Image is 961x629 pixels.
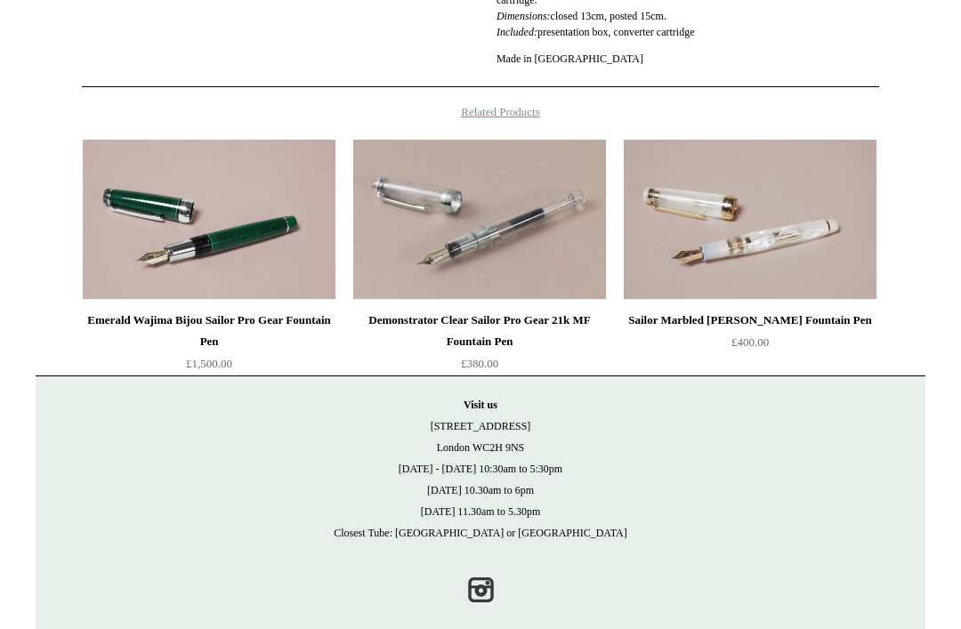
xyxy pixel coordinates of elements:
[624,310,876,383] a: Sailor Marbled [PERSON_NAME] Fountain Pen £400.00
[186,357,232,370] span: £1,500.00
[628,310,872,331] div: Sailor Marbled [PERSON_NAME] Fountain Pen
[36,105,925,119] h4: Related Products
[624,140,876,300] a: Sailor Marbled Pearl White Fountain Pen Sailor Marbled Pearl White Fountain Pen
[353,310,606,383] a: Demonstrator Clear Sailor Pro Gear 21k MF Fountain Pen £380.00
[551,10,666,22] span: closed 13cm, posted 15cm.
[497,51,879,67] p: Made in [GEOGRAPHIC_DATA]
[83,310,335,383] a: Emerald Wajima Bijou Sailor Pro Gear Fountain Pen £1,500.00
[497,10,551,22] em: Dimensions:
[464,399,497,411] strong: Visit us
[358,310,602,352] div: Demonstrator Clear Sailor Pro Gear 21k MF Fountain Pen
[83,140,335,300] a: Emerald Wajima Bijou Sailor Pro Gear Fountain Pen Emerald Wajima Bijou Sailor Pro Gear Fountain Pen
[461,570,500,609] a: Instagram
[624,140,876,300] img: Sailor Marbled Pearl White Fountain Pen
[353,140,606,300] a: Demonstrator Clear Sailor Pro Gear 21k MF Fountain Pen Demonstrator Clear Sailor Pro Gear 21k MF ...
[83,140,335,300] img: Emerald Wajima Bijou Sailor Pro Gear Fountain Pen
[497,26,537,38] em: Included:
[731,335,769,349] span: £400.00
[87,310,331,352] div: Emerald Wajima Bijou Sailor Pro Gear Fountain Pen
[461,357,498,370] span: £380.00
[53,394,908,544] p: [STREET_ADDRESS] London WC2H 9NS [DATE] - [DATE] 10:30am to 5:30pm [DATE] 10.30am to 6pm [DATE] 1...
[353,140,606,300] img: Demonstrator Clear Sailor Pro Gear 21k MF Fountain Pen
[497,26,695,38] span: presentation box, converter cartridge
